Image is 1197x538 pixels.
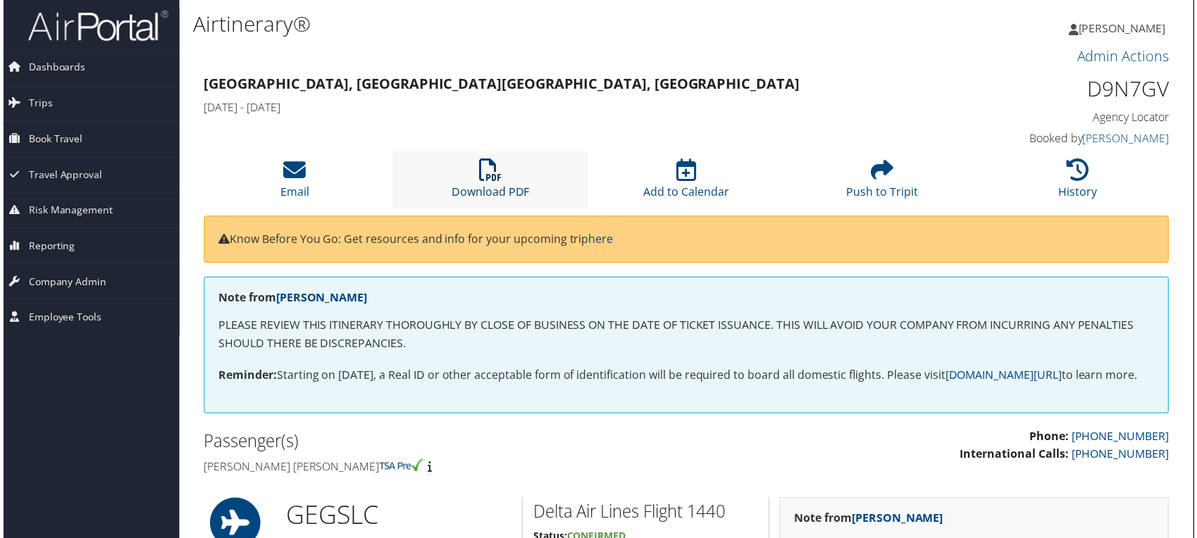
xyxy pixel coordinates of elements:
span: Company Admin [25,265,104,301]
p: Starting on [DATE], a Real ID or other acceptable form of identification will be required to boar... [216,368,1157,387]
h2: Delta Air Lines Flight 1440 [533,502,759,526]
h4: Agency Locator [945,110,1172,125]
strong: Phone: [1031,430,1071,446]
strong: Note from [216,291,366,306]
a: [DOMAIN_NAME][URL] [947,369,1064,384]
a: [PERSON_NAME] [274,291,366,306]
a: Admin Actions [1079,46,1172,65]
a: Download PDF [451,167,529,201]
h4: [PERSON_NAME] [PERSON_NAME] [201,461,676,477]
strong: International Calls: [962,449,1071,464]
h1: GEG SLC [284,500,511,535]
span: Employee Tools [25,301,99,337]
h1: D9N7GV [945,75,1172,104]
strong: Note from [795,513,945,528]
img: airportal-logo.png [25,9,166,42]
a: [PHONE_NUMBER] [1074,449,1172,464]
span: Reporting [25,230,72,265]
span: Dashboards [25,50,82,85]
h4: Booked by [945,131,1172,146]
a: History [1061,167,1100,201]
a: [PERSON_NAME] [853,513,945,528]
h2: Passenger(s) [201,432,676,456]
a: [PERSON_NAME] [1085,131,1172,146]
span: Travel Approval [25,158,99,193]
strong: [GEOGRAPHIC_DATA], [GEOGRAPHIC_DATA] [GEOGRAPHIC_DATA], [GEOGRAPHIC_DATA] [201,75,800,94]
a: Add to Calendar [643,167,729,201]
a: Push to Tripit [848,167,919,201]
span: Risk Management [25,194,110,229]
span: Trips [25,86,49,121]
a: [PERSON_NAME] [1071,7,1182,49]
a: Email [278,167,307,201]
strong: Reminder: [216,369,275,384]
img: tsa-precheck.png [378,461,423,474]
span: Book Travel [25,122,80,157]
span: [PERSON_NAME] [1081,20,1168,36]
a: [PHONE_NUMBER] [1074,430,1172,446]
p: PLEASE REVIEW THIS ITINERARY THOROUGHLY BY CLOSE OF BUSINESS ON THE DATE OF TICKET ISSUANCE. THIS... [216,318,1157,354]
p: Know Before You Go: Get resources and info for your upcoming trip [216,232,1157,250]
h4: [DATE] - [DATE] [201,100,924,115]
h1: Airtinerary® [191,9,852,39]
a: here [588,232,613,248]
